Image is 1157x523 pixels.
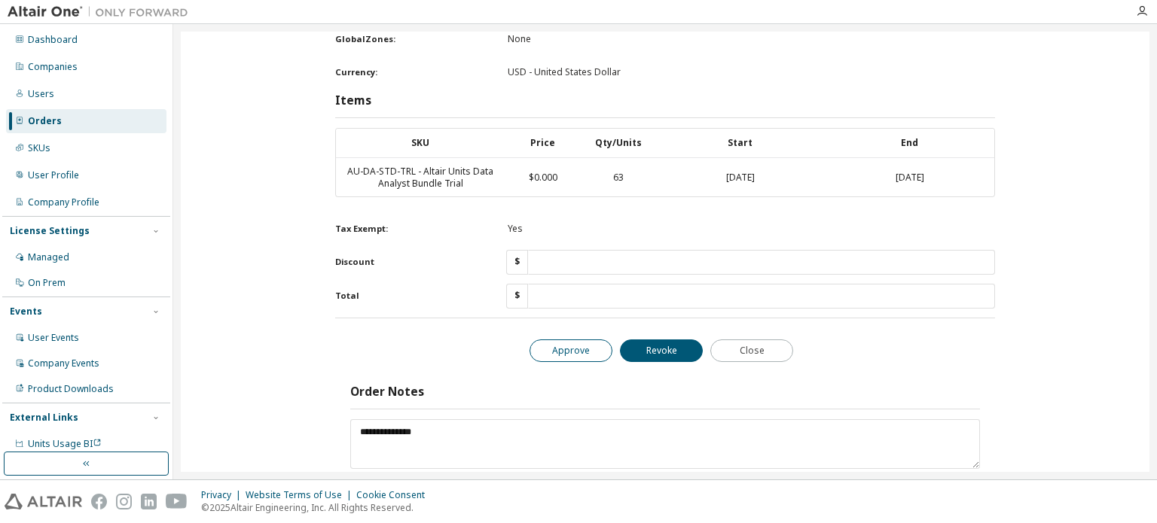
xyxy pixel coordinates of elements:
div: Privacy [201,489,246,501]
div: External Links [10,412,78,424]
div: On Prem [28,277,66,289]
div: User Events [28,332,79,344]
div: Company Profile [28,196,99,208]
div: Orders [28,115,62,127]
label: Currency: [335,66,478,78]
img: facebook.svg [91,494,107,509]
td: [DATE] [656,158,826,196]
td: AU-DA-STD-TRL - Altair Units Data Analyst Bundle Trial [336,158,505,196]
label: GlobalZones: [335,33,478,45]
div: License Settings [10,225,90,237]
button: Close [710,339,793,362]
div: Managed [28,251,69,263]
th: Price [505,129,581,158]
p: © 2025 Altair Engineering, Inc. All Rights Reserved. [201,501,434,514]
th: End [825,129,994,158]
td: $0.000 [505,158,581,196]
div: User Profile [28,169,79,181]
h3: Order Notes [350,385,424,400]
div: Users [28,88,54,100]
label: Total [335,290,481,302]
div: Website Terms of Use [246,489,356,501]
td: [DATE] [825,158,994,196]
div: USD - United States Dollar [508,66,995,78]
div: Dashboard [28,34,78,46]
img: instagram.svg [116,494,132,509]
th: SKU [336,129,505,158]
img: altair_logo.svg [5,494,82,509]
button: Revoke [620,339,703,362]
img: linkedin.svg [141,494,157,509]
h3: Items [335,93,371,108]
label: Discount [335,256,481,268]
th: Start [656,129,826,158]
th: Qty/Units [581,129,656,158]
td: 63 [581,158,656,196]
div: None [508,33,995,45]
img: youtube.svg [166,494,188,509]
div: SKUs [28,142,50,154]
div: Product Downloads [28,383,114,395]
label: Tax Exempt: [335,223,478,235]
div: $ [506,284,528,309]
img: Altair One [8,5,196,20]
div: $ [506,250,528,275]
div: Companies [28,61,78,73]
div: Events [10,306,42,318]
div: Company Events [28,357,99,369]
div: Yes [508,223,995,235]
button: Approve [530,339,612,362]
span: Units Usage BI [28,437,102,450]
div: Cookie Consent [356,489,434,501]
